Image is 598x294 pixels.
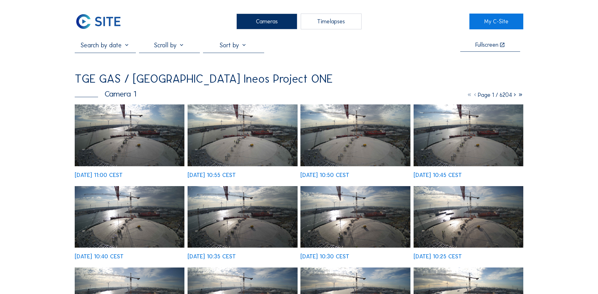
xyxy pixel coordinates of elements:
[469,14,523,29] a: My C-Site
[188,186,297,248] img: image_53100543
[75,41,136,49] input: Search by date 󰅀
[300,172,349,178] div: [DATE] 10:50 CEST
[475,42,498,48] div: Fullscreen
[414,104,523,166] img: image_53100883
[301,14,362,29] div: Timelapses
[75,104,184,166] img: image_53101211
[236,14,297,29] div: Cameras
[75,172,123,178] div: [DATE] 11:00 CEST
[188,172,236,178] div: [DATE] 10:55 CEST
[75,90,136,98] div: Camera 1
[75,14,129,29] a: C-SITE Logo
[75,14,122,29] img: C-SITE Logo
[300,104,410,166] img: image_53100977
[188,104,297,166] img: image_53101141
[414,172,462,178] div: [DATE] 10:45 CEST
[75,186,184,248] img: image_53100714
[188,254,236,259] div: [DATE] 10:35 CEST
[300,186,410,248] img: image_53100472
[478,91,512,98] span: Page 1 / 6204
[75,254,124,259] div: [DATE] 10:40 CEST
[300,254,349,259] div: [DATE] 10:30 CEST
[414,186,523,248] img: image_53100305
[75,73,333,85] div: TGE GAS / [GEOGRAPHIC_DATA] Ineos Project ONE
[414,254,462,259] div: [DATE] 10:25 CEST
